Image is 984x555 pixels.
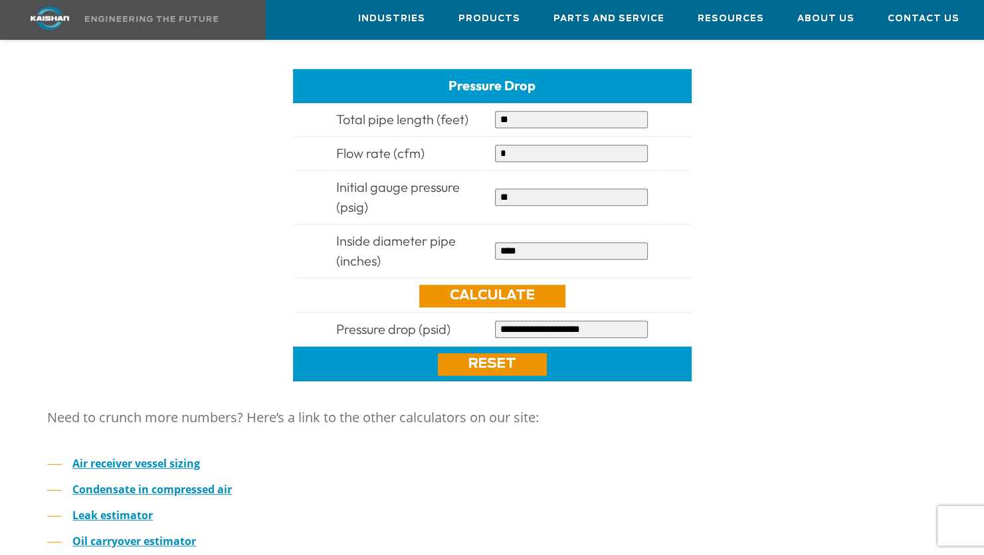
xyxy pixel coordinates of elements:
img: Engineering the future [85,16,218,22]
span: Resources [698,11,764,27]
a: About Us [797,1,854,37]
span: Parts and Service [553,11,664,27]
a: Condensate in compressed air [72,482,232,497]
a: Air receiver vessel sizing [72,456,200,471]
p: Need to crunch more numbers? Here’s a link to the other calculators on our site: [47,404,937,431]
a: Resources [698,1,764,37]
a: Industries [358,1,425,37]
a: Oil carryover estimator [72,534,196,548]
span: Pressure Drop [448,77,536,94]
a: Parts and Service [553,1,664,37]
a: Calculate [419,285,565,307]
span: Products [458,11,520,27]
span: Industries [358,11,425,27]
span: Initial gauge pressure (psig) [336,179,460,215]
a: Products [458,1,520,37]
span: About Us [797,11,854,27]
span: Flow rate (cfm) [336,145,425,161]
span: Pressure drop (psid) [336,321,450,337]
span: Contact Us [888,11,959,27]
span: Total pipe length (feet) [336,111,468,127]
span: Inside diameter pipe (inches) [336,232,456,269]
a: Contact Us [888,1,959,37]
a: Reset [438,353,547,376]
a: Leak estimator [72,508,153,522]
